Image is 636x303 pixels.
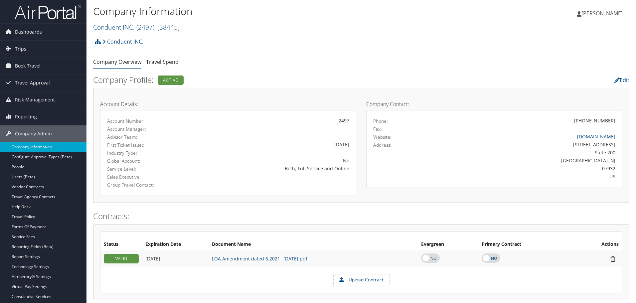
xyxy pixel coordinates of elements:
[614,76,629,84] a: Edit
[577,133,615,140] a: [DOMAIN_NAME]
[573,238,622,250] th: Actions
[478,238,573,250] th: Primary Contract
[107,150,181,156] label: Industry Type:
[436,149,616,156] div: Suite 200
[373,142,392,148] label: Address:
[158,76,184,85] div: Active
[15,58,41,74] span: Book Travel
[102,35,143,48] a: Conduent INC.
[574,117,615,124] div: [PHONE_NUMBER]
[93,23,180,32] a: Conduent INC.
[436,141,616,148] div: [STREET_ADDRESS]
[191,141,349,148] div: [DATE]
[107,174,181,180] label: Sales Executive:
[154,23,180,32] span: , [ 38445 ]
[15,75,50,91] span: Travel Approval
[93,4,451,18] h1: Company Information
[373,118,388,124] label: Phone:
[366,101,622,107] h4: Company Contact:
[15,125,52,142] span: Company Admin
[100,101,356,107] h4: Account Details:
[334,274,389,286] label: Upload Contract
[107,118,181,124] label: Account Number:
[191,157,349,164] div: No
[418,238,478,250] th: Evergreen
[107,134,181,140] label: Advisor Team:
[93,58,141,66] a: Company Overview
[100,238,142,250] th: Status
[107,158,181,164] label: Global Account:
[107,182,181,188] label: Group Travel Contact:
[93,211,629,222] h2: Contracts:
[107,166,181,172] label: Service Level:
[15,24,42,40] span: Dashboards
[436,157,616,164] div: [GEOGRAPHIC_DATA], NJ
[373,134,392,140] label: Website:
[436,173,616,180] div: US
[145,255,160,262] span: [DATE]
[15,4,81,20] img: airportal-logo.png
[577,3,629,23] a: [PERSON_NAME]
[581,10,623,17] span: [PERSON_NAME]
[436,165,616,172] div: 07932
[191,165,349,172] div: Both, Full Service and Online
[209,238,418,250] th: Document Name
[107,126,181,132] label: Account Manager:
[15,41,26,57] span: Trips
[191,117,349,124] div: 2497
[93,74,447,85] h2: Company Profile:
[607,255,619,262] i: Remove Contract
[107,142,181,148] label: First Ticket Issued:
[373,126,382,132] label: Fax:
[136,23,154,32] span: ( 2497 )
[212,255,307,262] a: LOA Amendment dated 6.2021_ [DATE].pdf
[15,108,37,125] span: Reporting
[104,254,139,263] div: VALID
[146,58,179,66] a: Travel Spend
[142,238,209,250] th: Expiration Date
[145,256,205,262] div: Add/Edit Date
[15,91,55,108] span: Risk Management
